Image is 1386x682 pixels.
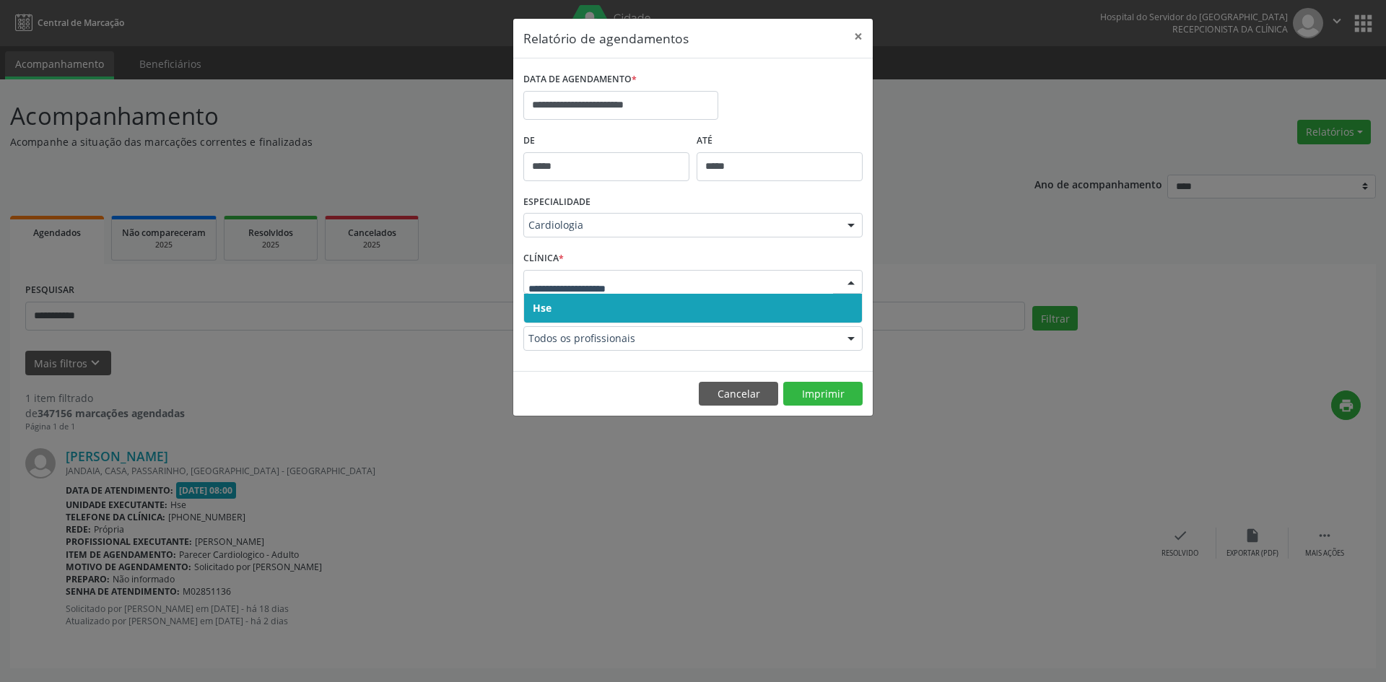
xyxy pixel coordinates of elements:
[523,248,564,270] label: CLÍNICA
[523,130,689,152] label: De
[523,69,637,91] label: DATA DE AGENDAMENTO
[528,331,833,346] span: Todos os profissionais
[523,191,590,214] label: ESPECIALIDADE
[844,19,873,54] button: Close
[528,218,833,232] span: Cardiologia
[523,29,689,48] h5: Relatório de agendamentos
[699,382,778,406] button: Cancelar
[533,301,552,315] span: Hse
[783,382,863,406] button: Imprimir
[697,130,863,152] label: ATÉ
